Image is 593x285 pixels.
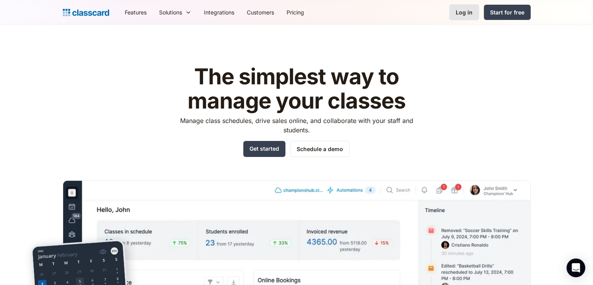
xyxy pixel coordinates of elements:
p: Manage class schedules, drive sales online, and collaborate with your staff and students. [173,116,420,135]
a: Schedule a demo [290,141,350,157]
h1: The simplest way to manage your classes [173,65,420,113]
a: Integrations [198,4,241,21]
div: Open Intercom Messenger [566,258,585,277]
a: Customers [241,4,280,21]
a: Start for free [484,5,531,20]
div: Solutions [153,4,198,21]
div: Start for free [490,8,524,16]
a: Get started [243,141,285,157]
div: Log in [456,8,473,16]
div: Solutions [159,8,182,16]
a: Features [119,4,153,21]
a: Log in [449,4,479,20]
a: Pricing [280,4,310,21]
a: home [63,7,109,18]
